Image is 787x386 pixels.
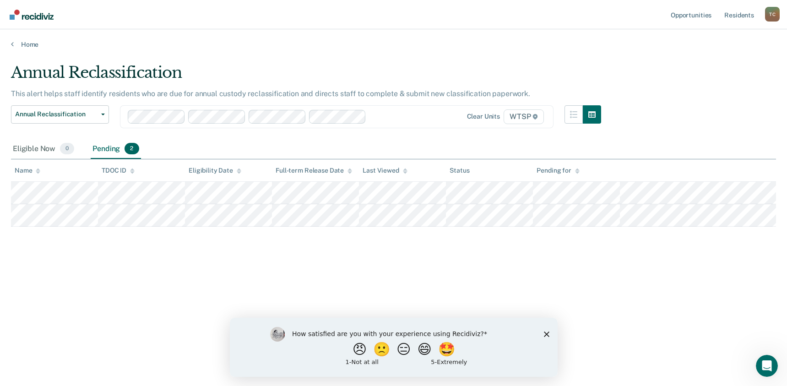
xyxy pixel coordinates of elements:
[504,109,544,124] span: WTSP
[765,7,780,22] button: Profile dropdown button
[467,113,500,120] div: Clear units
[15,167,40,174] div: Name
[15,110,98,118] span: Annual Reclassification
[60,143,74,155] span: 0
[276,167,352,174] div: Full-term Release Date
[102,167,135,174] div: TDOC ID
[230,318,558,377] iframe: Survey by Kim from Recidiviz
[756,355,778,377] iframe: Intercom live chat
[11,40,776,49] a: Home
[765,7,780,22] div: T C
[11,63,601,89] div: Annual Reclassification
[537,167,579,174] div: Pending for
[91,139,141,159] div: Pending2
[10,10,54,20] img: Recidiviz
[11,105,109,124] button: Annual Reclassification
[450,167,469,174] div: Status
[11,139,76,159] div: Eligible Now0
[363,167,407,174] div: Last Viewed
[11,89,530,98] p: This alert helps staff identify residents who are due for annual custody reclassification and dir...
[125,143,139,155] span: 2
[189,167,241,174] div: Eligibility Date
